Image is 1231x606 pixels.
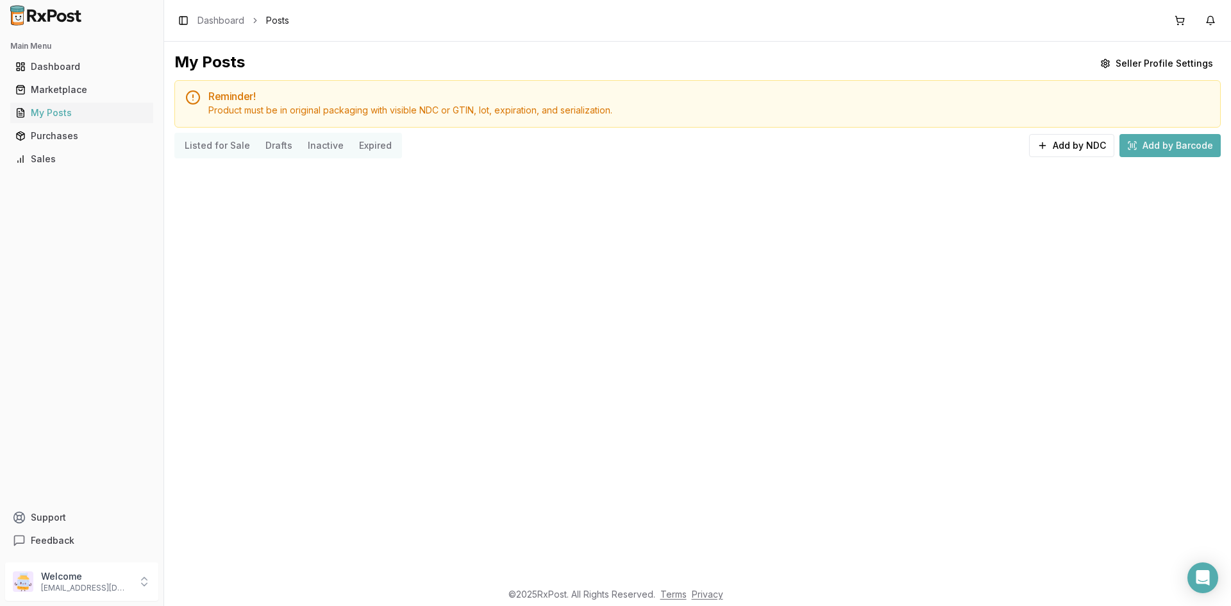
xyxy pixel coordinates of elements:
button: Add by NDC [1029,134,1114,157]
button: Inactive [300,135,351,156]
div: Purchases [15,130,148,142]
a: Dashboard [10,55,153,78]
a: Purchases [10,124,153,147]
button: Purchases [5,126,158,146]
button: Seller Profile Settings [1093,52,1221,75]
a: Sales [10,147,153,171]
img: User avatar [13,571,33,592]
a: My Posts [10,101,153,124]
img: RxPost Logo [5,5,87,26]
nav: breadcrumb [197,14,289,27]
button: Drafts [258,135,300,156]
button: Feedback [5,529,158,552]
button: My Posts [5,103,158,123]
div: My Posts [15,106,148,119]
button: Sales [5,149,158,169]
button: Support [5,506,158,529]
button: Marketplace [5,80,158,100]
div: Sales [15,153,148,165]
a: Privacy [692,589,723,600]
button: Expired [351,135,399,156]
a: Marketplace [10,78,153,101]
h5: Reminder! [208,91,1210,101]
p: [EMAIL_ADDRESS][DOMAIN_NAME] [41,583,130,593]
a: Dashboard [197,14,244,27]
div: Product must be in original packaging with visible NDC or GTIN, lot, expiration, and serialization. [208,104,1210,117]
span: Feedback [31,534,74,547]
button: Dashboard [5,56,158,77]
div: Open Intercom Messenger [1187,562,1218,593]
div: Dashboard [15,60,148,73]
div: My Posts [174,52,245,75]
button: Add by Barcode [1119,134,1221,157]
button: Listed for Sale [177,135,258,156]
div: Marketplace [15,83,148,96]
p: Welcome [41,570,130,583]
span: Posts [266,14,289,27]
h2: Main Menu [10,41,153,51]
a: Terms [660,589,687,600]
